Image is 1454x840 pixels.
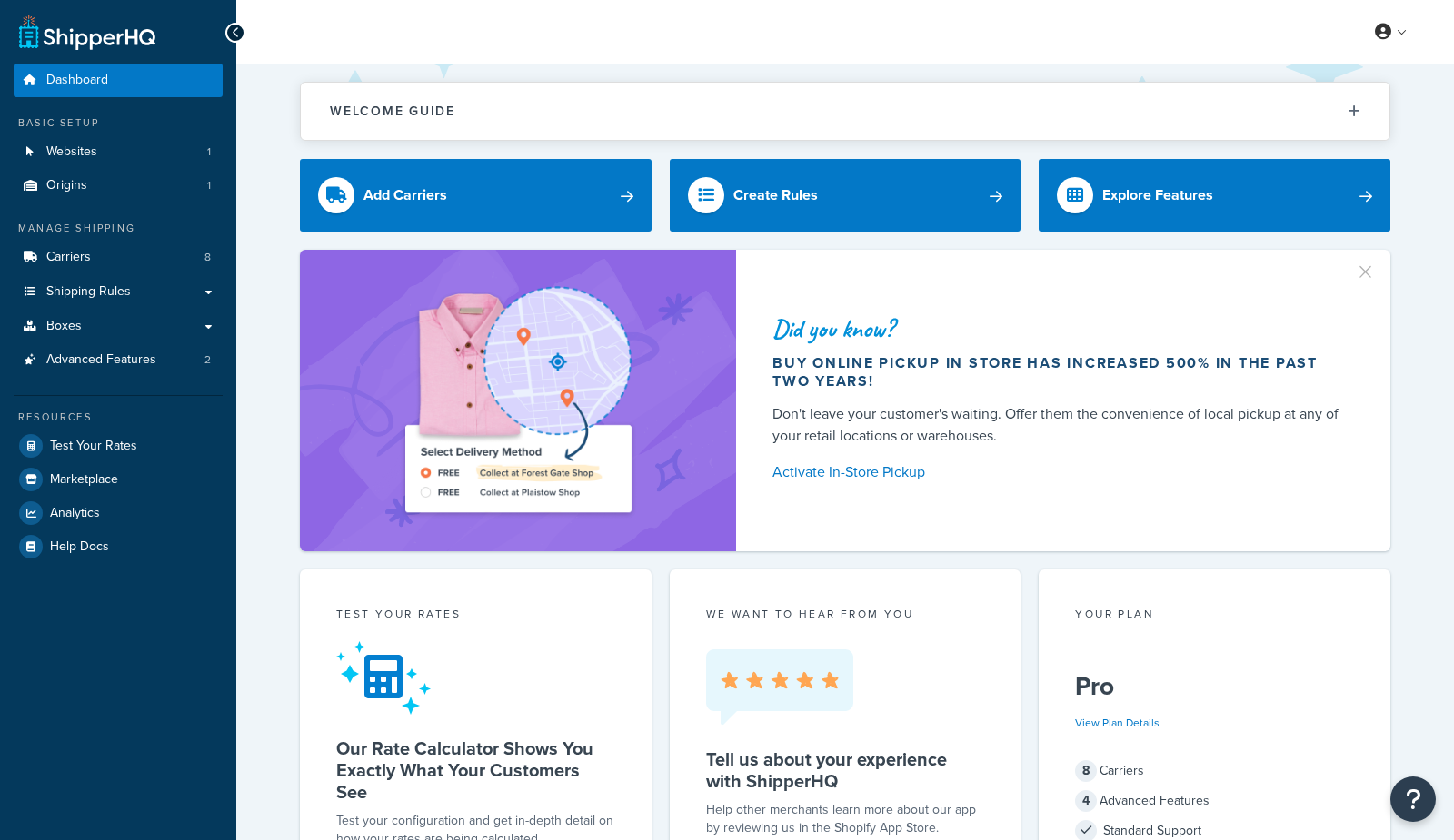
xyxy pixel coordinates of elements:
h2: Welcome Guide [330,104,455,118]
img: ad-shirt-map-b0359fc47e01cab431d101c4b569394f6a03f54285957d908178d52f29eb9668.png [354,277,682,524]
div: Basic Setup [14,115,223,131]
button: Open Resource Center [1390,776,1436,822]
span: 1 [207,178,211,193]
h5: Our Rate Calculator Shows You Exactly What Your Customers See [336,737,615,803]
a: Marketplace [14,463,223,496]
span: Help Docs [50,539,109,555]
a: Explore Features [1039,159,1390,232]
a: Create Rules [670,159,1021,232]
div: Did you know? [772,316,1347,341]
div: Create Rules [733,183,818,208]
span: Shipping Rules [46,284,131,300]
div: Resources [14,410,223,425]
li: Advanced Features [14,343,223,377]
button: Welcome Guide [301,83,1389,140]
h5: Tell us about your experience with ShipperHQ [706,748,985,792]
div: Manage Shipping [14,221,223,236]
div: Buy online pickup in store has increased 500% in the past two years! [772,354,1347,390]
a: View Plan Details [1075,715,1160,731]
span: 4 [1075,790,1097,812]
span: Boxes [46,319,82,334]
a: Websites1 [14,135,223,169]
a: Origins1 [14,169,223,203]
a: Test Your Rates [14,430,223,462]
a: Dashboard [14,64,223,97]
a: Advanced Features2 [14,343,223,377]
span: Dashboard [46,73,108,88]
p: Help other merchants learn more about our app by reviewing us in the Shopify App Store. [706,801,985,837]
span: Websites [46,144,97,160]
li: Websites [14,135,223,169]
div: Test your rates [336,606,615,627]
a: Help Docs [14,530,223,563]
span: 8 [204,250,211,265]
a: Shipping Rules [14,275,223,309]
div: Your Plan [1075,606,1354,627]
a: Activate In-Store Pickup [772,460,1347,485]
a: Add Carriers [300,159,652,232]
div: Carriers [1075,758,1354,784]
span: Analytics [50,506,100,521]
div: Add Carriers [363,183,447,208]
li: Carriers [14,241,223,274]
span: Advanced Features [46,352,156,368]
span: Marketplace [50,472,118,488]
a: Analytics [14,497,223,529]
div: Don't leave your customer's waiting. Offer them the convenience of local pickup at any of your re... [772,403,1347,447]
a: Boxes [14,310,223,343]
span: Origins [46,178,87,193]
span: 2 [204,352,211,368]
li: Origins [14,169,223,203]
p: we want to hear from you [706,606,985,622]
span: Test Your Rates [50,439,137,454]
h5: Pro [1075,672,1354,701]
div: Advanced Features [1075,788,1354,814]
a: Carriers8 [14,241,223,274]
span: 8 [1075,760,1097,782]
div: Explore Features [1102,183,1213,208]
span: Carriers [46,250,91,265]
span: 1 [207,144,211,160]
